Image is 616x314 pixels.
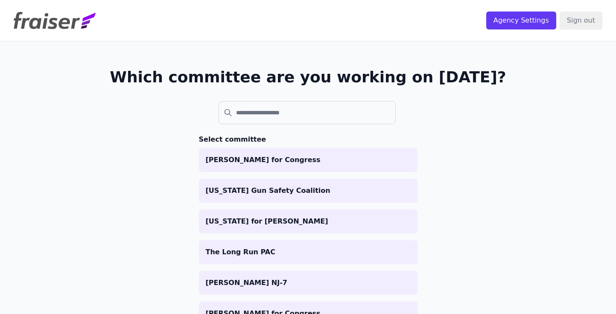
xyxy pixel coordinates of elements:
a: [PERSON_NAME] NJ-7 [199,271,417,295]
p: The Long Run PAC [206,247,411,257]
input: Agency Settings [486,12,556,29]
a: [US_STATE] for [PERSON_NAME] [199,209,417,233]
p: [PERSON_NAME] for Congress [206,155,411,165]
img: Fraiser Logo [14,12,96,29]
a: [PERSON_NAME] for Congress [199,148,417,172]
h1: Which committee are you working on [DATE]? [110,69,506,86]
a: The Long Run PAC [199,240,417,264]
p: [PERSON_NAME] NJ-7 [206,278,411,288]
input: Sign out [560,12,602,29]
a: [US_STATE] Gun Safety Coalition [199,179,417,203]
p: [US_STATE] for [PERSON_NAME] [206,216,411,227]
h3: Select committee [199,134,417,145]
p: [US_STATE] Gun Safety Coalition [206,186,411,196]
